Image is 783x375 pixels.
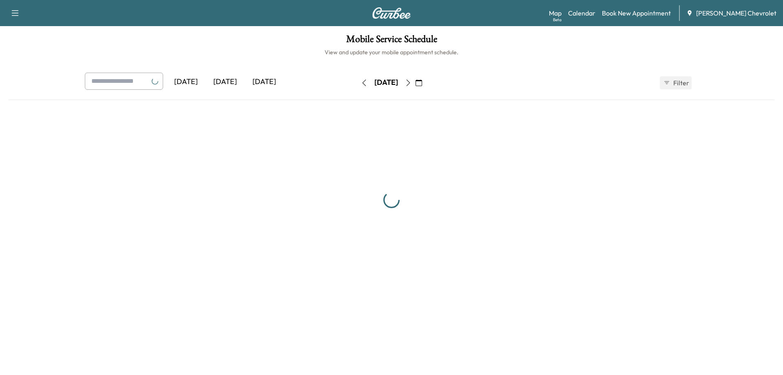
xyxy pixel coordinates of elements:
[549,8,562,18] a: MapBeta
[166,73,206,91] div: [DATE]
[660,76,692,89] button: Filter
[553,17,562,23] div: Beta
[8,34,775,48] h1: Mobile Service Schedule
[696,8,776,18] span: [PERSON_NAME] Chevrolet
[673,78,688,88] span: Filter
[206,73,245,91] div: [DATE]
[374,78,398,88] div: [DATE]
[245,73,284,91] div: [DATE]
[602,8,671,18] a: Book New Appointment
[8,48,775,56] h6: View and update your mobile appointment schedule.
[568,8,595,18] a: Calendar
[372,7,411,19] img: Curbee Logo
